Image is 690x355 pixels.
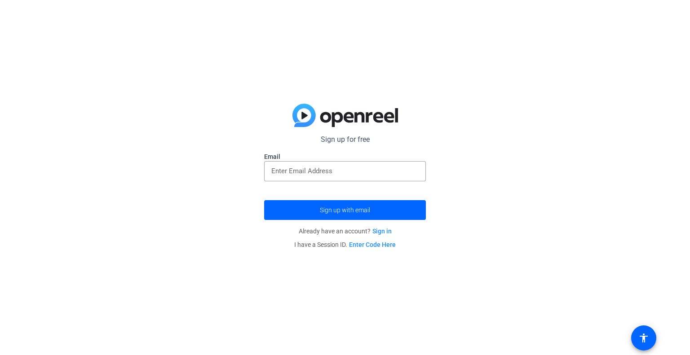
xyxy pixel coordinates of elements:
[292,104,398,127] img: blue-gradient.svg
[264,152,426,161] label: Email
[638,333,649,343] mat-icon: accessibility
[372,228,392,235] a: Sign in
[299,228,392,235] span: Already have an account?
[294,241,396,248] span: I have a Session ID.
[264,134,426,145] p: Sign up for free
[349,241,396,248] a: Enter Code Here
[271,166,419,176] input: Enter Email Address
[264,200,426,220] button: Sign up with email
